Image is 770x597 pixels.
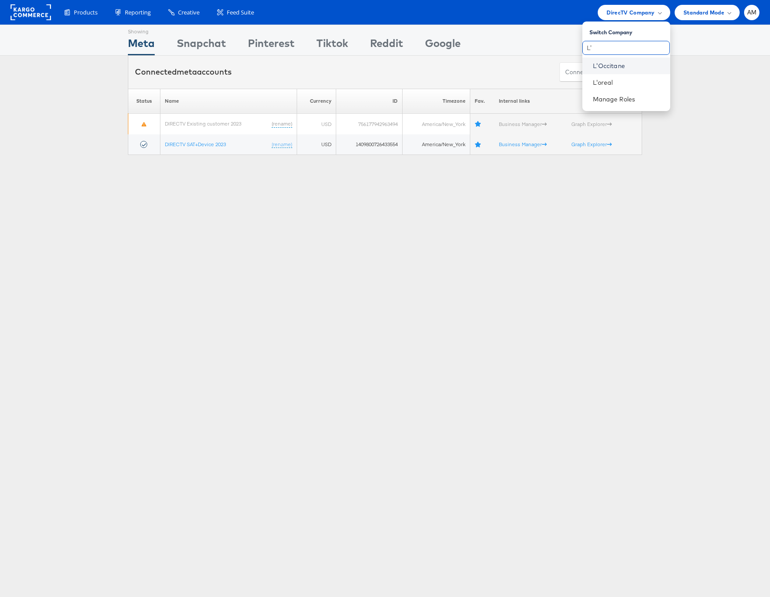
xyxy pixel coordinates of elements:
span: DirecTV Company [607,8,654,17]
a: L'Occitane [593,61,663,70]
a: (rename) [272,141,292,148]
span: meta [177,67,197,77]
a: Graph Explorer [571,121,612,127]
th: ID [336,89,402,114]
div: Meta [128,36,155,55]
span: Creative [178,8,200,17]
button: ConnectmetaAccounts [559,62,635,82]
span: Feed Suite [227,8,254,17]
a: L'oreal [593,78,663,87]
input: Search [582,41,670,55]
a: (rename) [272,120,292,128]
a: Graph Explorer [571,141,612,147]
th: Timezone [402,89,470,114]
th: Name [160,89,297,114]
div: Tiktok [316,36,348,55]
a: Business Manager [499,121,547,127]
td: America/New_York [402,114,470,134]
div: Switch Company [589,25,670,36]
div: Connected accounts [135,66,232,78]
span: AM [747,10,757,15]
div: Showing [128,25,155,36]
div: Snapchat [177,36,226,55]
a: DIRECTV SAT+Device 2023 [165,141,226,147]
th: Currency [297,89,336,114]
td: America/New_York [402,134,470,155]
a: Business Manager [499,141,547,147]
div: Google [425,36,461,55]
a: Manage Roles [593,95,636,103]
td: USD [297,114,336,134]
a: DIRECTV Existing customer 2023 [165,120,241,127]
span: Reporting [125,8,151,17]
div: Reddit [370,36,403,55]
td: 756177942963494 [336,114,402,134]
span: Products [74,8,98,17]
td: 1409800726433554 [336,134,402,155]
th: Status [128,89,160,114]
div: Pinterest [248,36,294,55]
span: Standard Mode [683,8,724,17]
td: USD [297,134,336,155]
